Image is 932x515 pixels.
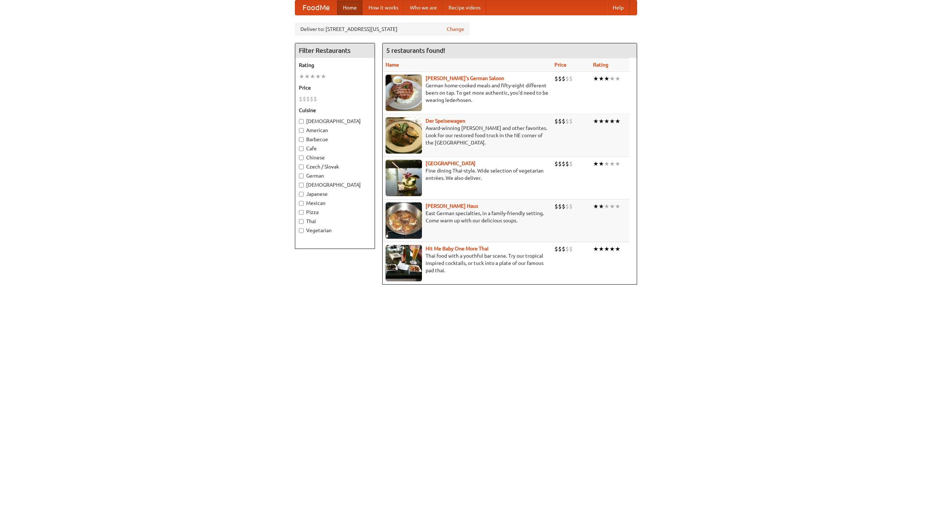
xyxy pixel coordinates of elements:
label: [DEMOGRAPHIC_DATA] [299,181,371,189]
li: ★ [609,245,615,253]
li: ★ [599,245,604,253]
li: $ [569,245,573,253]
a: Der Speisewagen [426,118,465,124]
label: German [299,172,371,179]
li: $ [565,75,569,83]
li: ★ [304,72,310,80]
h5: Rating [299,62,371,69]
p: Thai food with a youthful bar scene. Try our tropical inspired cocktails, or tuck into a plate of... [386,252,549,274]
li: ★ [609,75,615,83]
img: satay.jpg [386,160,422,196]
h4: Filter Restaurants [295,43,375,58]
li: ★ [604,245,609,253]
li: ★ [604,202,609,210]
li: ★ [593,117,599,125]
input: Barbecue [299,137,304,142]
li: ★ [593,202,599,210]
input: American [299,128,304,133]
li: ★ [615,160,620,168]
label: Thai [299,218,371,225]
li: ★ [609,202,615,210]
p: Fine dining Thai-style. Wide selection of vegetarian entrées. We also deliver. [386,167,549,182]
li: $ [310,95,313,103]
label: [DEMOGRAPHIC_DATA] [299,118,371,125]
h5: Cuisine [299,107,371,114]
li: ★ [615,75,620,83]
li: ★ [321,72,326,80]
p: East German specialties, in a family-friendly setting. Come warm up with our delicious soups. [386,210,549,224]
a: Recipe videos [443,0,486,15]
input: Thai [299,219,304,224]
li: ★ [609,160,615,168]
p: Award-winning [PERSON_NAME] and other favorites. Look for our restored food truck in the NE corne... [386,124,549,146]
li: $ [565,202,569,210]
a: [PERSON_NAME] Haus [426,203,478,209]
input: [DEMOGRAPHIC_DATA] [299,119,304,124]
label: Czech / Slovak [299,163,371,170]
li: ★ [599,75,604,83]
li: $ [562,75,565,83]
li: $ [569,75,573,83]
li: $ [565,245,569,253]
p: German home-cooked meals and fifty-eight different beers on tap. To get more authentic, you'd nee... [386,82,549,104]
li: $ [303,95,306,103]
li: ★ [615,245,620,253]
li: ★ [599,117,604,125]
label: Barbecue [299,136,371,143]
img: speisewagen.jpg [386,117,422,154]
h5: Price [299,84,371,91]
li: $ [554,160,558,168]
a: FoodMe [295,0,337,15]
li: $ [558,160,562,168]
li: $ [313,95,317,103]
input: Pizza [299,210,304,215]
input: German [299,174,304,178]
li: $ [562,245,565,253]
li: ★ [599,202,604,210]
a: Hit Me Baby One More Thai [426,246,489,251]
li: $ [306,95,310,103]
li: $ [558,202,562,210]
input: Cafe [299,146,304,151]
label: Mexican [299,199,371,207]
a: [GEOGRAPHIC_DATA] [426,161,475,166]
li: ★ [604,117,609,125]
a: Name [386,62,399,68]
label: Chinese [299,154,371,161]
a: Help [607,0,629,15]
li: ★ [310,72,315,80]
a: Change [447,25,464,33]
img: babythai.jpg [386,245,422,281]
li: ★ [615,117,620,125]
input: Chinese [299,155,304,160]
a: Rating [593,62,608,68]
li: ★ [599,160,604,168]
li: $ [299,95,303,103]
img: kohlhaus.jpg [386,202,422,239]
li: ★ [609,117,615,125]
li: $ [558,245,562,253]
li: $ [562,202,565,210]
li: ★ [593,245,599,253]
li: $ [565,160,569,168]
li: ★ [593,160,599,168]
li: $ [569,117,573,125]
label: American [299,127,371,134]
a: [PERSON_NAME]'s German Saloon [426,75,504,81]
input: Japanese [299,192,304,197]
li: ★ [604,160,609,168]
li: $ [562,160,565,168]
li: ★ [593,75,599,83]
li: $ [554,202,558,210]
li: $ [562,117,565,125]
div: Deliver to: [STREET_ADDRESS][US_STATE] [295,23,470,36]
li: ★ [604,75,609,83]
li: ★ [615,202,620,210]
input: Czech / Slovak [299,165,304,169]
label: Pizza [299,209,371,216]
